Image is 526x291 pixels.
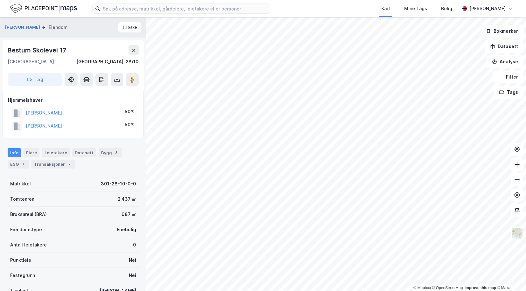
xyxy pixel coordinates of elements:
div: 7 [66,161,73,167]
div: 50% [125,108,135,115]
button: Filter [493,71,523,83]
a: OpenStreetMap [432,286,463,290]
img: Z [511,227,523,239]
div: Bolig [441,5,452,12]
div: Enebolig [117,226,136,233]
div: 0 [133,241,136,249]
div: Leietakere [42,148,70,157]
div: ESG [8,160,29,169]
button: [PERSON_NAME] [5,24,41,31]
div: [GEOGRAPHIC_DATA] [8,58,54,66]
div: Eiendomstype [10,226,42,233]
div: Nei [129,272,136,279]
div: Kart [381,5,390,12]
div: 3 [113,149,120,156]
button: Tags [494,86,523,99]
div: Info [8,148,21,157]
div: Tomteareal [10,195,36,203]
div: Matrikkel [10,180,31,188]
img: logo.f888ab2527a4732fd821a326f86c7f29.svg [10,3,77,14]
div: Bestum Skolevei 17 [8,45,67,55]
div: 687 ㎡ [121,211,136,218]
div: Hjemmelshaver [8,96,138,104]
div: Eiendom [49,24,68,31]
iframe: Chat Widget [494,260,526,291]
input: Søk på adresse, matrikkel, gårdeiere, leietakere eller personer [100,4,270,13]
button: Tag [8,73,62,86]
div: Bygg [99,148,122,157]
div: Punktleie [10,256,31,264]
div: [PERSON_NAME] [469,5,506,12]
div: Antall leietakere [10,241,47,249]
div: Datasett [72,148,96,157]
a: Mapbox [413,286,431,290]
div: Festegrunn [10,272,35,279]
div: 50% [125,121,135,128]
div: 2 437 ㎡ [118,195,136,203]
div: Eiere [24,148,39,157]
div: 301-28-10-0-0 [101,180,136,188]
button: Analyse [487,55,523,68]
button: Datasett [485,40,523,53]
div: Nei [129,256,136,264]
div: Transaksjoner [31,160,75,169]
a: Improve this map [465,286,496,290]
button: Tilbake [118,22,141,32]
div: 1 [20,161,26,167]
div: Mine Tags [404,5,427,12]
div: Bruksareal (BRA) [10,211,47,218]
div: [GEOGRAPHIC_DATA], 28/10 [76,58,139,66]
button: Bokmerker [481,25,523,38]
